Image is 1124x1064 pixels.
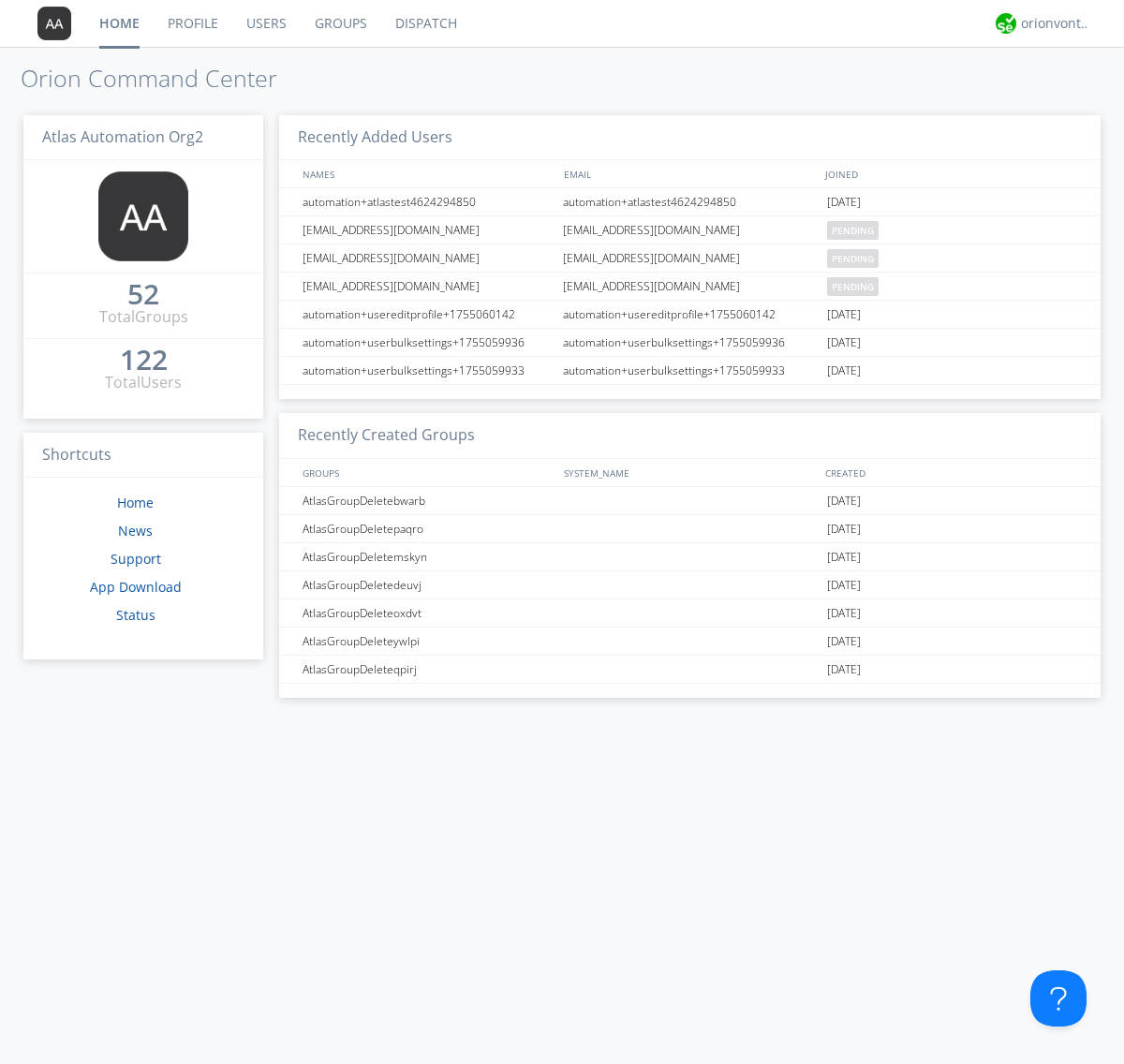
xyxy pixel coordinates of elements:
a: AtlasGroupDeletemskyn[DATE] [279,543,1101,571]
a: Status [116,606,155,624]
a: App Download [90,578,182,596]
div: [EMAIL_ADDRESS][DOMAIN_NAME] [558,244,822,272]
span: [DATE] [827,329,861,357]
div: automation+userbulksettings+1755059933 [298,357,557,384]
a: Support [111,550,161,568]
img: 373638.png [37,7,71,40]
span: [DATE] [827,357,861,385]
span: [DATE] [827,599,861,628]
span: Atlas Automation Org2 [42,126,203,147]
a: Home [117,494,154,511]
a: automation+atlastest4624294850automation+atlastest4624294850[DATE] [279,188,1101,216]
h3: Shortcuts [23,433,263,479]
a: [EMAIL_ADDRESS][DOMAIN_NAME][EMAIL_ADDRESS][DOMAIN_NAME]pending [279,244,1101,273]
div: AtlasGroupDeletebwarb [298,487,557,514]
div: orionvontas+atlas+automation+org2 [1021,14,1091,33]
a: automation+usereditprofile+1755060142automation+usereditprofile+1755060142[DATE] [279,301,1101,329]
span: [DATE] [827,571,861,599]
a: AtlasGroupDeletedeuvj[DATE] [279,571,1101,599]
div: JOINED [821,160,1083,187]
span: pending [827,277,879,296]
div: EMAIL [559,160,821,187]
div: 122 [120,350,168,369]
div: GROUPS [298,459,555,486]
a: [EMAIL_ADDRESS][DOMAIN_NAME][EMAIL_ADDRESS][DOMAIN_NAME]pending [279,216,1101,244]
div: automation+atlastest4624294850 [558,188,822,215]
div: 52 [127,285,159,303]
div: CREATED [821,459,1083,486]
div: [EMAIL_ADDRESS][DOMAIN_NAME] [298,216,557,244]
a: AtlasGroupDeletepaqro[DATE] [279,515,1101,543]
iframe: Toggle Customer Support [1030,970,1087,1027]
a: 122 [120,350,168,372]
div: [EMAIL_ADDRESS][DOMAIN_NAME] [298,244,557,272]
div: [EMAIL_ADDRESS][DOMAIN_NAME] [558,216,822,244]
img: 373638.png [98,171,188,261]
span: [DATE] [827,487,861,515]
span: [DATE] [827,515,861,543]
div: NAMES [298,160,555,187]
a: AtlasGroupDeleteqpirj[DATE] [279,656,1101,684]
div: automation+usereditprofile+1755060142 [298,301,557,328]
h3: Recently Created Groups [279,413,1101,459]
div: automation+userbulksettings+1755059936 [558,329,822,356]
div: AtlasGroupDeleteqpirj [298,656,557,683]
div: AtlasGroupDeleteywlpi [298,628,557,655]
span: [DATE] [827,301,861,329]
a: News [118,522,153,539]
div: Total Groups [99,306,188,328]
a: automation+userbulksettings+1755059933automation+userbulksettings+1755059933[DATE] [279,357,1101,385]
h3: Recently Added Users [279,115,1101,161]
a: AtlasGroupDeleteoxdvt[DATE] [279,599,1101,628]
span: [DATE] [827,628,861,656]
div: automation+atlastest4624294850 [298,188,557,215]
div: [EMAIL_ADDRESS][DOMAIN_NAME] [298,273,557,300]
a: AtlasGroupDeleteywlpi[DATE] [279,628,1101,656]
a: AtlasGroupDeletebwarb[DATE] [279,487,1101,515]
a: 52 [127,285,159,306]
div: automation+userbulksettings+1755059933 [558,357,822,384]
div: SYSTEM_NAME [559,459,821,486]
div: AtlasGroupDeletemskyn [298,543,557,570]
span: [DATE] [827,188,861,216]
span: pending [827,249,879,268]
div: AtlasGroupDeletedeuvj [298,571,557,598]
img: 29d36aed6fa347d5a1537e7736e6aa13 [996,13,1016,34]
a: automation+userbulksettings+1755059936automation+userbulksettings+1755059936[DATE] [279,329,1101,357]
div: AtlasGroupDeleteoxdvt [298,599,557,627]
div: AtlasGroupDeletepaqro [298,515,557,542]
span: pending [827,221,879,240]
a: [EMAIL_ADDRESS][DOMAIN_NAME][EMAIL_ADDRESS][DOMAIN_NAME]pending [279,273,1101,301]
span: [DATE] [827,543,861,571]
div: automation+userbulksettings+1755059936 [298,329,557,356]
div: [EMAIL_ADDRESS][DOMAIN_NAME] [558,273,822,300]
div: Total Users [105,372,182,393]
span: [DATE] [827,656,861,684]
div: automation+usereditprofile+1755060142 [558,301,822,328]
